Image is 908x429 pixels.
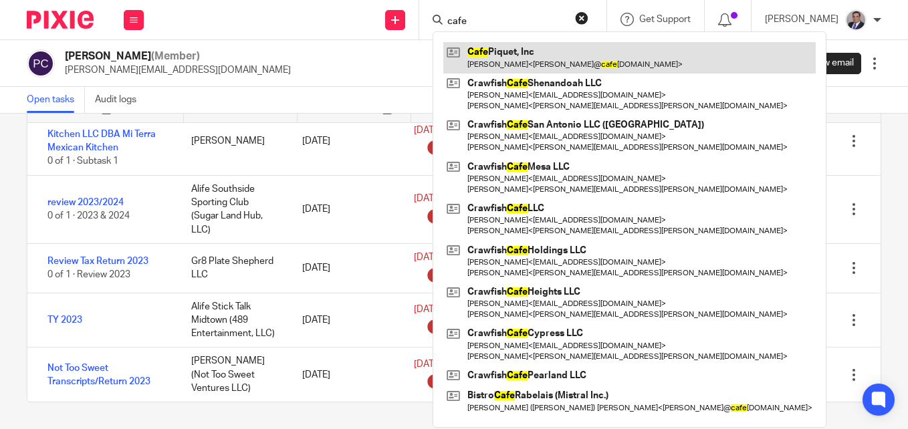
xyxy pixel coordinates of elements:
[47,211,130,221] span: 0 of 1 · 2023 & 2024
[289,196,401,223] div: [DATE]
[414,253,442,262] span: [DATE]
[27,87,85,113] a: Open tasks
[414,126,442,135] span: [DATE]
[446,16,566,28] input: Search
[289,362,401,388] div: [DATE]
[47,315,82,325] a: TY 2023
[47,156,118,166] span: 0 of 1 · Subtask 1
[47,198,124,207] a: review 2023/2024
[151,51,200,61] span: (Member)
[95,87,146,113] a: Audit logs
[414,360,442,369] span: [DATE]
[178,347,290,402] div: [PERSON_NAME] (Not Too Sweet Ventures LLC)
[47,116,156,152] a: 1065 Calavera Mexican Kitchen LLC DBA Mi Terra Mexican Kitchen
[47,270,130,279] span: 0 of 1 · Review 2023
[414,305,442,314] span: [DATE]
[289,307,401,333] div: [DATE]
[27,11,94,29] img: Pixie
[65,49,291,63] h2: [PERSON_NAME]
[178,293,290,347] div: Alife Stick Talk Midtown (489 Entertainment, LLC)
[575,11,588,25] button: Clear
[289,255,401,281] div: [DATE]
[65,63,291,77] p: [PERSON_NAME][EMAIL_ADDRESS][DOMAIN_NAME]
[27,49,55,78] img: svg%3E
[639,15,691,24] span: Get Support
[178,176,290,243] div: Alife Southside Sporting Club (Sugar Land Hub, LLC)
[845,9,867,31] img: thumbnail_IMG_0720.jpg
[47,257,148,266] a: Review Tax Return 2023
[765,13,838,26] p: [PERSON_NAME]
[47,364,150,386] a: Not Too Sweet Transcripts/Return 2023
[178,248,290,289] div: Gr8 Plate Shepherd LLC
[289,128,401,154] div: [DATE]
[414,194,442,203] span: [DATE]
[178,128,290,154] div: [PERSON_NAME]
